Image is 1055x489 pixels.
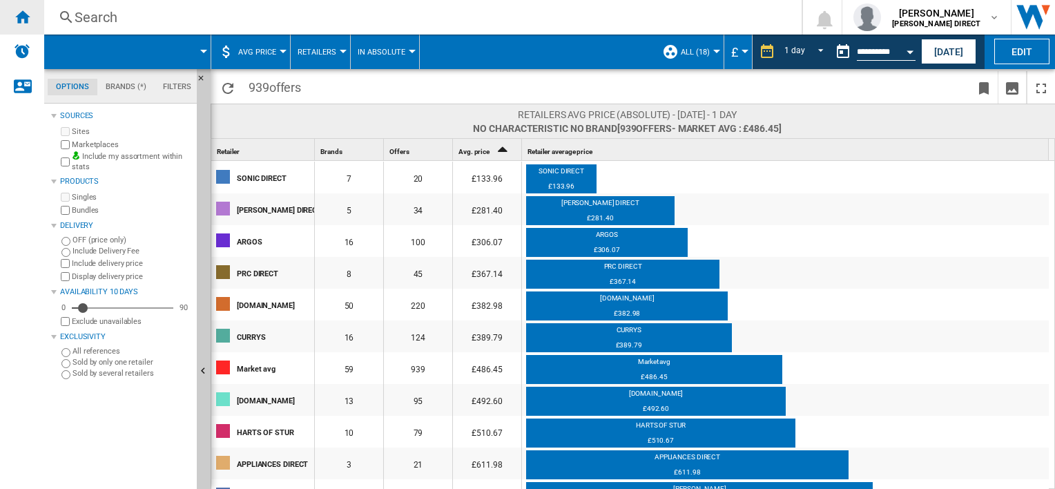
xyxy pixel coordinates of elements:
[526,182,597,195] div: £133.96
[384,257,452,289] div: 45
[72,346,191,356] label: All references
[72,151,80,160] img: mysite-bg-18x18.png
[384,225,452,257] div: 100
[237,385,313,414] div: [DOMAIN_NAME]
[72,258,191,269] label: Include delivery price
[617,123,782,134] span: [939 ]
[358,35,412,69] button: In Absolute
[61,237,70,246] input: OFF (price only)
[731,35,745,69] div: £
[453,320,521,352] div: £389.79
[61,153,70,171] input: Include my assortment within stats
[526,452,849,466] div: APPLIANCES DIRECT
[526,230,688,244] div: ARGOS
[358,48,405,57] span: In Absolute
[315,384,383,416] div: 13
[784,46,805,55] div: 1 day
[218,35,283,69] div: AVG Price
[636,123,671,134] span: offers
[315,225,383,257] div: 16
[526,166,597,180] div: SONIC DIRECT
[526,262,719,276] div: PRC DIRECT
[315,193,383,225] div: 5
[72,271,191,282] label: Display delivery price
[58,303,69,313] div: 0
[526,468,849,481] div: £611.98
[453,384,521,416] div: £492.60
[14,43,30,59] img: alerts-logo.svg
[829,38,857,66] button: md-calendar
[662,35,717,69] div: ALL (18)
[320,148,342,155] span: Brands
[214,71,242,104] button: Reload
[72,140,191,150] label: Marketplaces
[72,205,191,215] label: Bundles
[61,193,70,202] input: Singles
[237,322,313,351] div: CURRYS
[473,122,781,135] span: No characteristic No brand
[61,259,70,268] input: Include delivery price
[456,139,521,160] div: Sort Ascending
[731,45,738,59] span: £
[525,139,1049,160] div: Retailer average price Sort None
[458,148,490,155] span: Avg. price
[453,193,521,225] div: £281.40
[72,126,191,137] label: Sites
[61,272,70,281] input: Display delivery price
[384,448,452,479] div: 21
[237,290,313,319] div: [DOMAIN_NAME]
[48,79,97,95] md-tab-item: Options
[237,227,313,256] div: ARGOS
[453,225,521,257] div: £306.07
[782,41,829,64] md-select: REPORTS.WIZARD.STEPS.REPORT.STEPS.REPORT_OPTIONS.PERIOD: 1 day
[384,352,452,384] div: 939
[60,176,191,187] div: Products
[60,287,191,298] div: Availability 10 Days
[384,320,452,352] div: 124
[829,35,918,69] div: This report is based on a date in the past.
[318,139,383,160] div: Brands Sort None
[526,421,795,434] div: HARTS OF STUR
[298,35,343,69] button: Retailers
[72,357,191,367] label: Sold by only one retailer
[237,163,313,192] div: SONIC DIRECT
[60,220,191,231] div: Delivery
[315,257,383,289] div: 8
[315,448,383,479] div: 3
[61,127,70,136] input: Sites
[269,80,301,95] span: offers
[1027,71,1055,104] button: Maximize
[970,71,998,104] button: Bookmark this report
[237,195,313,224] div: [PERSON_NAME] DIRECT
[921,39,976,64] button: [DATE]
[72,246,191,256] label: Include Delivery Fee
[526,198,675,212] div: [PERSON_NAME] DIRECT
[526,309,728,323] div: £382.98
[453,352,521,384] div: £486.45
[97,79,155,95] md-tab-item: Brands (*)
[72,151,191,173] label: Include my assortment within stats
[61,370,70,379] input: Sold by several retailers
[176,303,191,313] div: 90
[197,69,213,94] button: Hide
[387,139,452,160] div: Offers Sort None
[298,48,336,57] span: Retailers
[238,35,283,69] button: AVG Price
[237,258,313,287] div: PRC DIRECT
[61,317,70,326] input: Display delivery price
[453,289,521,320] div: £382.98
[384,416,452,448] div: 79
[238,48,276,57] span: AVG Price
[994,39,1049,64] button: Edit
[242,71,308,100] span: 939
[60,111,191,122] div: Sources
[526,341,732,354] div: £389.79
[315,162,383,193] div: 7
[61,206,70,215] input: Bundles
[214,139,314,160] div: Retailer Sort None
[61,140,70,149] input: Marketplaces
[315,416,383,448] div: 10
[453,257,521,289] div: £367.14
